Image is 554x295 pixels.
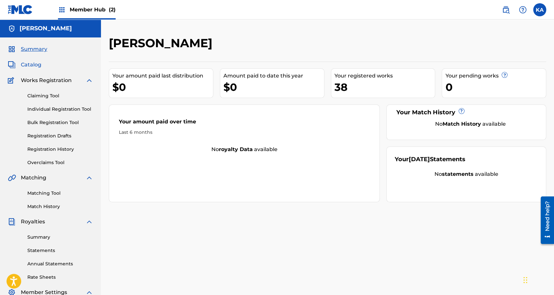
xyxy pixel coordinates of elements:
span: (2) [109,7,116,13]
div: Widget de chat [521,264,554,295]
img: expand [85,218,93,226]
span: ? [502,72,507,77]
span: Royalties [21,218,45,226]
div: User Menu [533,3,546,16]
img: MLC Logo [8,5,33,14]
a: Registration Drafts [27,133,93,139]
div: No available [403,120,538,128]
a: Matching Tool [27,190,93,197]
div: Amount paid to date this year [223,72,324,80]
strong: royalty data [219,146,252,152]
span: Catalog [21,61,41,69]
div: Your Statements [395,155,465,164]
span: Matching [21,174,46,182]
a: Public Search [499,3,512,16]
a: Rate Sheets [27,274,93,281]
iframe: Chat Widget [521,264,554,295]
a: Bulk Registration Tool [27,119,93,126]
div: No available [109,146,379,153]
img: search [502,6,510,14]
a: Overclaims Tool [27,159,93,166]
div: Last 6 months [119,129,370,136]
img: Top Rightsholders [58,6,66,14]
div: $0 [223,80,324,94]
img: expand [85,174,93,182]
img: Summary [8,45,16,53]
a: SummarySummary [8,45,47,53]
img: Works Registration [8,77,16,84]
img: help [519,6,527,14]
div: Your amount paid over time [119,118,370,129]
div: Your amount paid last distribution [112,72,213,80]
div: 38 [334,80,435,94]
a: CatalogCatalog [8,61,41,69]
a: Match History [27,203,93,210]
span: ? [459,108,464,114]
img: Catalog [8,61,16,69]
span: Summary [21,45,47,53]
div: Your registered works [334,72,435,80]
a: Statements [27,247,93,254]
div: Your Match History [395,108,538,117]
a: Summary [27,234,93,241]
img: Royalties [8,218,16,226]
div: 0 [445,80,546,94]
img: Matching [8,174,16,182]
h5: Kevin Adames Morales [20,25,72,32]
strong: Match History [442,121,481,127]
a: Individual Registration Tool [27,106,93,113]
div: $0 [112,80,213,94]
a: Registration History [27,146,93,153]
a: Claiming Tool [27,92,93,99]
h2: [PERSON_NAME] [109,36,216,50]
a: Annual Statements [27,260,93,267]
span: [DATE] [409,156,430,163]
strong: statements [442,171,473,177]
div: Your pending works [445,72,546,80]
img: Accounts [8,25,16,33]
span: Member Hub [70,6,116,13]
iframe: Resource Center [536,194,554,246]
span: Works Registration [21,77,72,84]
div: No available [395,170,538,178]
div: Help [516,3,529,16]
img: expand [85,77,93,84]
div: Arrastrar [523,270,527,290]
